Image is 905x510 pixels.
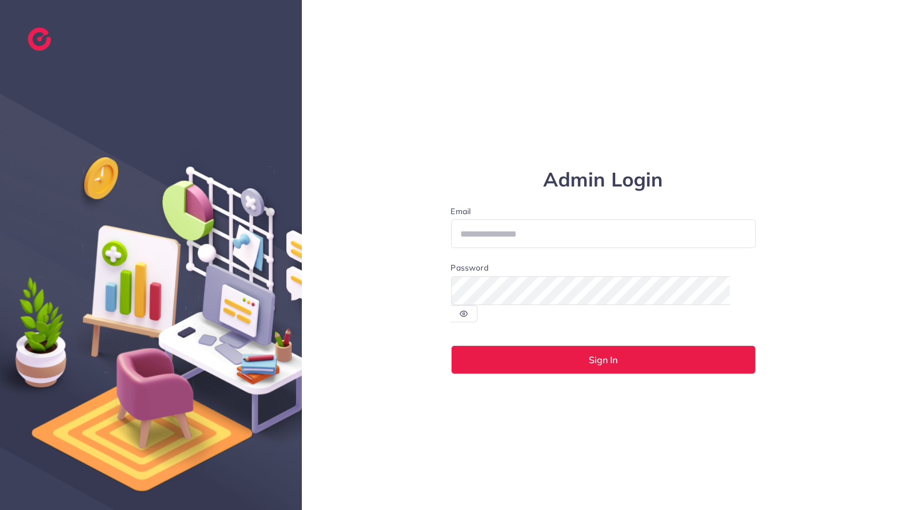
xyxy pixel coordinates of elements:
[451,262,489,273] label: Password
[589,355,618,364] span: Sign In
[451,168,756,192] h1: Admin Login
[451,345,756,374] button: Sign In
[28,28,51,51] img: logo
[451,205,756,217] label: Email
